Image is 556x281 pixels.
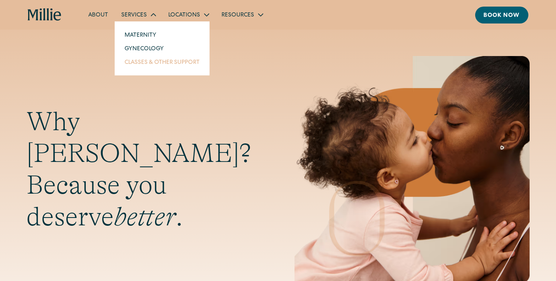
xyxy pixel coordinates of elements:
div: Services [115,8,162,21]
div: Services [121,11,147,20]
a: Book now [475,7,528,23]
a: Gynecology [118,42,206,55]
div: Resources [221,11,254,20]
em: better [114,202,176,232]
a: home [28,8,61,21]
a: Maternity [118,28,206,42]
a: Classes & Other Support [118,55,206,69]
a: About [82,8,115,21]
nav: Services [115,21,210,75]
div: Resources [215,8,269,21]
div: Locations [162,8,215,21]
div: Locations [168,11,200,20]
div: Book now [483,12,520,20]
h1: Why [PERSON_NAME]? Because you deserve . [26,106,262,232]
